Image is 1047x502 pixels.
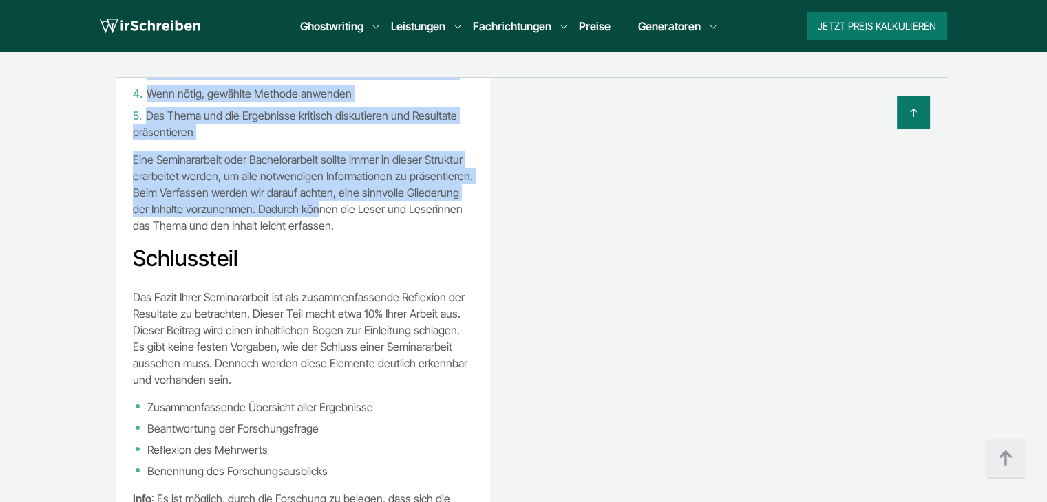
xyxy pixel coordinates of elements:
li: Zusammenfassende Übersicht aller Ergebnisse [133,399,474,415]
li: Wenn nötig, gewählte Methode anwenden [133,85,474,102]
li: Benennung des Forschungsausblicks [133,463,474,479]
button: Jetzt Preis kalkulieren [807,12,947,40]
li: Das Thema und die Ergebnisse kritisch diskutieren und Resultate präsentieren [133,107,474,140]
img: logo wirschreiben [100,16,200,36]
a: Fachrichtungen [473,18,551,34]
a: Ghostwriting [300,18,363,34]
li: Reflexion des Mehrwerts [133,441,474,458]
p: Eine Seminararbeit oder Bachelorarbeit sollte immer in dieser Struktur erarbeitet werden, um alle... [133,151,474,234]
li: Beantwortung der Forschungsfrage [133,420,474,437]
a: Generatoren [638,18,701,34]
img: button top [985,438,1026,479]
h3: Schlussteil [133,245,474,272]
a: Preise [579,19,611,33]
p: Das Fazit Ihrer Seminararbeit ist als zusammenfassende Reflexion der Resultate zu betrachten. Die... [133,289,474,388]
a: Leistungen [391,18,445,34]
